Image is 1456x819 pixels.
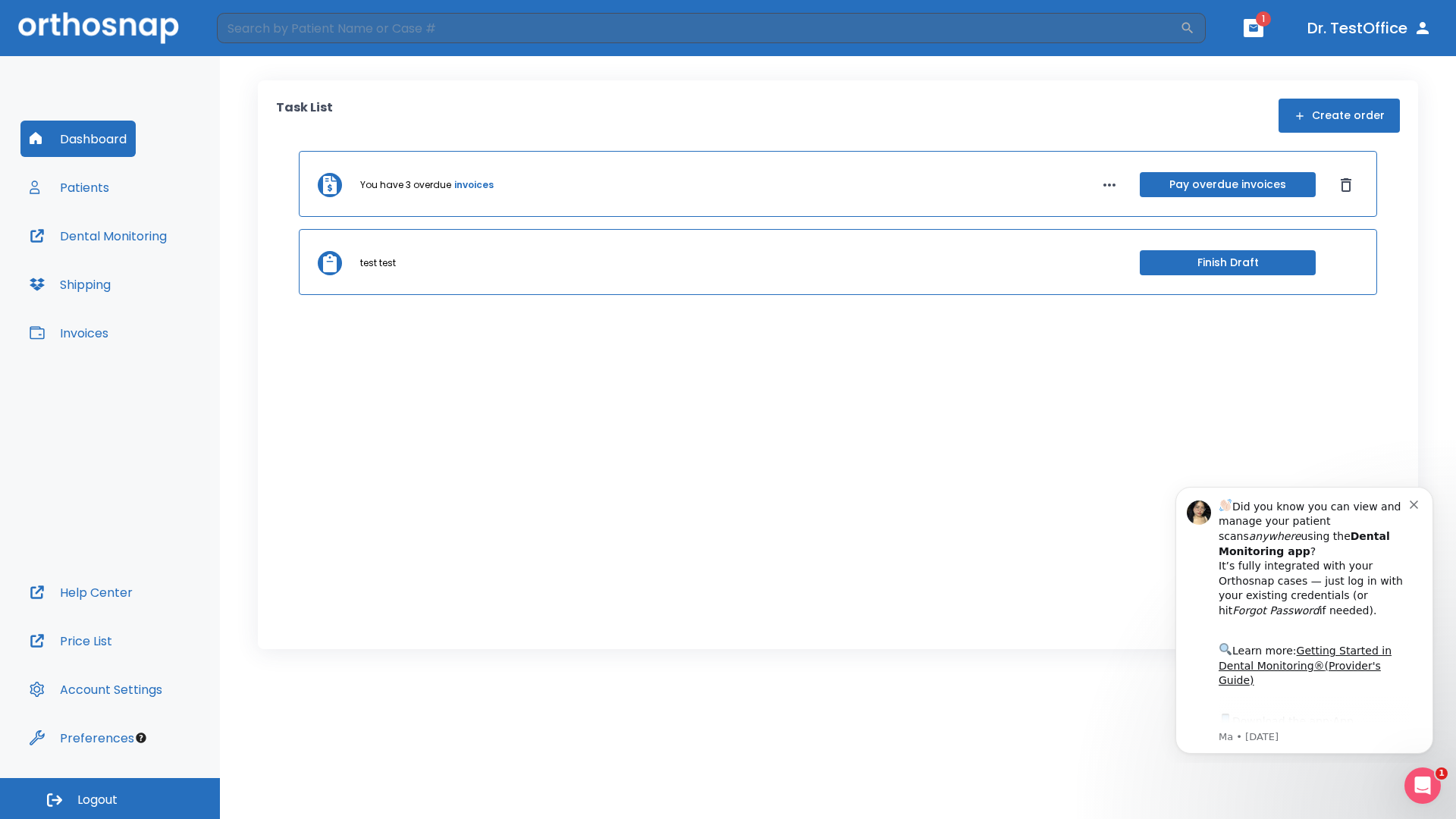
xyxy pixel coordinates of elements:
[66,257,257,271] p: Message from Ma, sent 4w ago
[18,12,179,43] img: Orthosnap
[1256,11,1271,27] span: 1
[134,731,148,745] div: Tooltip anchor
[257,24,269,36] button: Dismiss notification
[217,13,1180,43] input: Search by Patient Name or Case #
[77,792,118,808] span: Logout
[1140,172,1316,197] button: Pay overdue invoices
[20,266,120,303] button: Shipping
[1279,99,1400,133] button: Create order
[360,178,451,192] p: You have 3 overdue
[20,169,118,206] button: Patients
[66,238,257,315] div: Download the app: | ​ Let us know if you need help getting started!
[20,218,176,254] button: Dental Monitoring
[1301,14,1438,42] button: Dr. TestOffice
[1140,250,1316,275] button: Finish Draft
[1436,767,1448,780] span: 1
[1153,473,1456,763] iframe: Intercom notifications message
[276,99,333,133] p: Task List
[1404,767,1441,804] iframe: Intercom live chat
[20,121,136,157] button: Dashboard
[20,315,118,351] button: Invoices
[20,671,171,708] button: Account Settings
[454,178,494,192] a: invoices
[66,242,201,269] a: App Store
[360,256,396,270] p: test test
[20,574,142,610] button: Help Center
[20,623,121,659] button: Price List
[20,720,143,756] button: Preferences
[1334,173,1358,197] button: Dismiss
